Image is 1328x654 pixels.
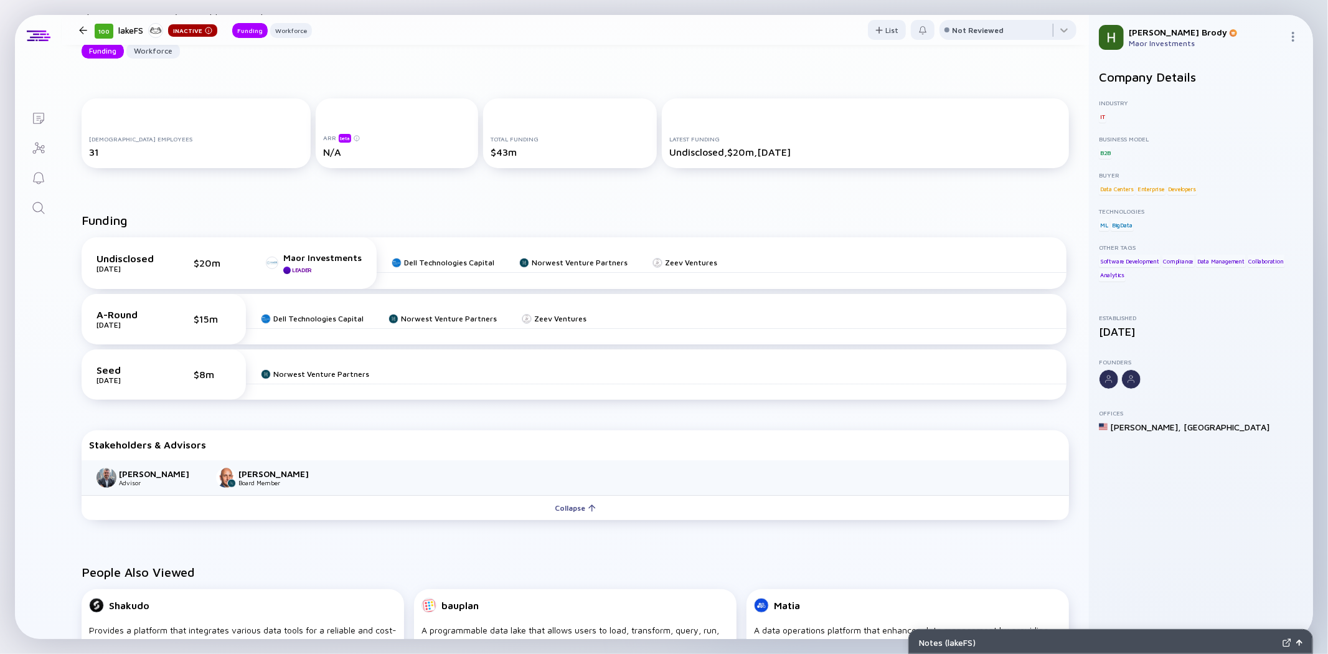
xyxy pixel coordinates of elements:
div: Shakudo [109,600,149,611]
div: Funding [82,41,124,60]
div: [PERSON_NAME] , [1110,422,1181,432]
div: [DATE] [97,376,159,385]
img: Peter Guagenti picture [97,468,116,488]
div: IT [1099,110,1106,123]
h2: People Also Viewed [82,565,1069,579]
div: [DATE] [97,264,159,273]
button: Funding [232,23,268,38]
div: Total Funding [491,135,649,143]
div: Business Model [1099,135,1303,143]
img: Menu [1288,32,1298,42]
div: Undisclosed, $20m, [DATE] [669,146,1062,158]
div: [DATE] [97,320,159,329]
div: Technologies [1099,207,1303,215]
div: lakeFS [118,22,217,38]
div: Analytics [1099,269,1126,282]
div: [DATE] [1099,325,1303,338]
div: [PERSON_NAME] [238,468,321,479]
div: Enterprise [1136,182,1166,195]
div: ARR [323,133,471,143]
button: Workforce [126,44,180,59]
div: Leader [292,267,312,273]
div: Maor Investments [283,252,362,263]
div: Zeev Ventures [665,258,717,267]
button: Funding [82,44,124,59]
div: Zeev Ventures [534,314,586,323]
div: Buyer [1099,171,1303,179]
div: Inactive [168,24,217,37]
div: $15m [194,313,231,325]
div: Funding [232,24,268,37]
div: Workforce [126,41,180,60]
div: $8m [194,369,231,380]
a: Reminders [15,162,62,192]
a: Dell Technologies Capital [261,314,364,323]
div: Advisor [119,479,201,486]
h2: Funding [82,213,128,227]
div: Established [1099,314,1303,321]
button: List [868,20,906,40]
a: Dell Technologies Capital [392,258,494,267]
div: Board Member [238,479,321,486]
div: Norwest Venture Partners [273,369,369,379]
img: United States Flag [1099,422,1108,431]
a: Norwest Venture Partners [519,258,628,267]
div: Compliance [1162,255,1195,267]
div: Data Management [1196,255,1246,267]
div: ML [1099,219,1109,231]
div: $43m [491,146,649,158]
div: Latest Funding [669,135,1062,143]
div: Matia [774,600,800,611]
div: Collaboration [1248,255,1285,267]
div: Offices [1099,409,1303,417]
a: Lists [15,102,62,132]
a: Norwest Venture Partners [389,314,497,323]
div: Collapse [548,498,603,518]
div: List [868,21,906,40]
div: Notes ( lakeFS ) [919,637,1278,648]
div: [PERSON_NAME] Brody [1129,27,1283,37]
div: bauplan [441,600,479,611]
a: Zeev Ventures [652,258,717,267]
div: Workforce [270,24,312,37]
img: Harry Profile Picture [1099,25,1124,50]
div: beta [339,134,351,143]
div: Software Development [1099,255,1161,267]
button: Collapse [82,495,1069,520]
div: Maor Investments [1129,39,1283,48]
a: Maor InvestmentsLeader [266,252,362,274]
div: 31 [89,146,303,158]
div: [GEOGRAPHIC_DATA] [1184,422,1269,432]
h2: Company Details [1099,70,1303,84]
div: [PERSON_NAME] [119,468,201,479]
div: Undisclosed [97,253,159,264]
div: Norwest Venture Partners [532,258,628,267]
img: Dror Nahumi picture [216,468,236,488]
a: Norwest Venture Partners [261,369,369,379]
a: Search [15,192,62,222]
div: Data Centers [1099,182,1135,195]
div: B2B [1099,146,1112,159]
div: N/A [323,146,471,158]
div: [DEMOGRAPHIC_DATA] Employees [89,135,303,143]
div: A-Round [97,309,159,320]
div: 100 [95,24,113,39]
div: BigData [1111,219,1134,231]
div: Dell Technologies Capital [404,258,494,267]
div: Industry [1099,99,1303,107]
div: Dell Technologies Capital [273,314,364,323]
div: Not Reviewed [952,26,1004,35]
div: Other Tags [1099,244,1303,251]
div: Founders [1099,358,1303,366]
div: Stakeholders & Advisors [89,439,1062,450]
div: $20m [194,257,231,268]
img: Open Notes [1296,640,1302,646]
div: Norwest Venture Partners [401,314,497,323]
button: Workforce [270,23,312,38]
a: Investor Map [15,132,62,162]
div: Developers [1167,182,1197,195]
img: Expand Notes [1283,638,1291,647]
a: Zeev Ventures [522,314,586,323]
div: Seed [97,364,159,376]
